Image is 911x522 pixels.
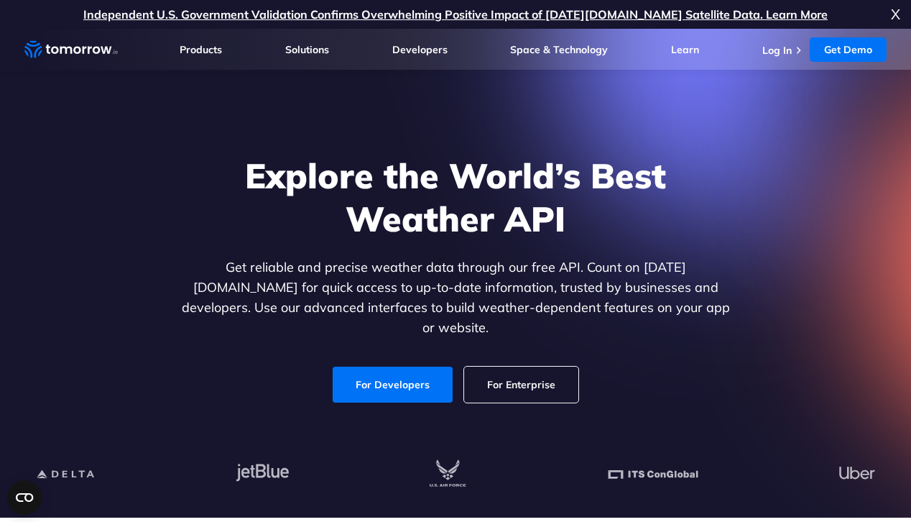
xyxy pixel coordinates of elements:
h1: Explore the World’s Best Weather API [178,154,733,240]
a: Space & Technology [510,43,608,56]
a: Independent U.S. Government Validation Confirms Overwhelming Positive Impact of [DATE][DOMAIN_NAM... [83,7,828,22]
a: Log In [762,44,792,57]
a: Solutions [285,43,329,56]
a: Learn [671,43,699,56]
a: Developers [392,43,448,56]
a: Products [180,43,222,56]
a: Home link [24,39,118,60]
p: Get reliable and precise weather data through our free API. Count on [DATE][DOMAIN_NAME] for quic... [178,257,733,338]
a: Get Demo [810,37,887,62]
button: Open CMP widget [7,480,42,515]
a: For Enterprise [464,367,578,403]
a: For Developers [333,367,453,403]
